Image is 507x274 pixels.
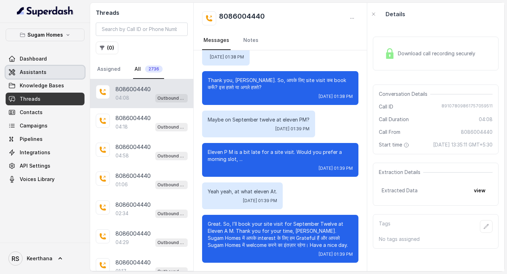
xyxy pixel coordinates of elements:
span: Knowledge Bases [20,82,64,89]
a: Assistants [6,66,84,79]
p: 02:34 [115,210,129,217]
span: 8086004440 [461,129,493,136]
span: Download call recording securely [398,50,478,57]
p: Outbound - Hinglish [157,95,186,102]
p: Outbound - Hinglish [157,210,186,217]
p: No tags assigned [379,236,493,243]
p: Great. So, I’ll book your site visit for September Twelve at Eleven A M. Thank you for your time,... [208,220,353,249]
p: 8086004440 [115,258,151,267]
p: 04:29 [115,239,129,246]
text: RS [12,255,19,262]
p: Outbound - Hinglish [157,124,186,131]
span: Extraction Details [379,169,423,176]
p: 8086004440 [115,172,151,180]
a: Notes [242,31,260,50]
a: Integrations [6,146,84,159]
p: Outbound - Hinglish [157,239,186,246]
span: [DATE] 01:38 PM [319,94,353,99]
p: Eleven P M is a bit late for a site visit. Would you prefer a morning slot, ... [208,149,353,163]
h2: Threads [96,8,188,17]
span: Start time [379,141,411,148]
a: Knowledge Bases [6,79,84,92]
p: Details [386,10,405,18]
p: 01:06 [115,181,128,188]
p: 8086004440 [115,85,151,93]
span: Call Duration [379,116,409,123]
p: Sugam Homes [27,31,63,39]
p: 8086004440 [115,229,151,238]
span: Pipelines [20,136,43,143]
p: Outbound - Hinglish [157,181,186,188]
span: Extracted Data [382,187,418,194]
nav: Tabs [202,31,358,50]
span: [DATE] 01:39 PM [319,251,353,257]
a: Dashboard [6,52,84,65]
h2: 8086004440 [219,11,265,25]
span: Conversation Details [379,91,430,98]
span: 89107809861757059511 [442,103,493,110]
span: 04:08 [479,116,493,123]
p: Yeah yeah, at what eleven At. [208,188,277,195]
a: Assigned [96,60,122,79]
p: Thank you, [PERSON_NAME]. So, आपके लिए site visit कब book करूँ? इस हफ़्ते या अगले हफ़्ते? [208,77,353,91]
a: Threads [6,93,84,105]
p: Tags [379,220,390,233]
button: Sugam Homes [6,29,84,41]
span: [DATE] 01:39 PM [319,166,353,171]
p: 8086004440 [115,143,151,151]
span: Dashboard [20,55,47,62]
span: Call From [379,129,400,136]
a: All2736 [133,60,164,79]
span: Threads [20,95,40,102]
a: Keerthana [6,249,84,268]
span: API Settings [20,162,50,169]
span: Assistants [20,69,46,76]
span: Call ID [379,103,393,110]
span: [DATE] 01:39 PM [243,198,277,204]
p: Maybe on September twelve at eleven PM? [208,116,309,123]
span: Voices Library [20,176,55,183]
span: [DATE] 01:39 PM [275,126,309,132]
button: (0) [96,42,118,54]
span: Contacts [20,109,43,116]
a: Messages [202,31,231,50]
span: Integrations [20,149,50,156]
img: Lock Icon [384,48,395,59]
input: Search by Call ID or Phone Number [96,23,188,36]
span: Keerthana [27,255,52,262]
p: 04:08 [115,94,129,101]
button: view [470,184,490,197]
span: Campaigns [20,122,48,129]
a: Pipelines [6,133,84,145]
nav: Tabs [96,60,188,79]
p: 04:58 [115,152,129,159]
a: Contacts [6,106,84,119]
p: 8086004440 [115,200,151,209]
p: Outbound - Hinglish [157,152,186,160]
img: light.svg [17,6,74,17]
span: 2736 [145,66,163,73]
span: [DATE] 01:38 PM [210,54,244,60]
a: Voices Library [6,173,84,186]
a: Campaigns [6,119,84,132]
p: 04:18 [115,123,128,130]
p: 8086004440 [115,114,151,122]
a: API Settings [6,160,84,172]
span: [DATE] 13:35:11 GMT+5:30 [433,141,493,148]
